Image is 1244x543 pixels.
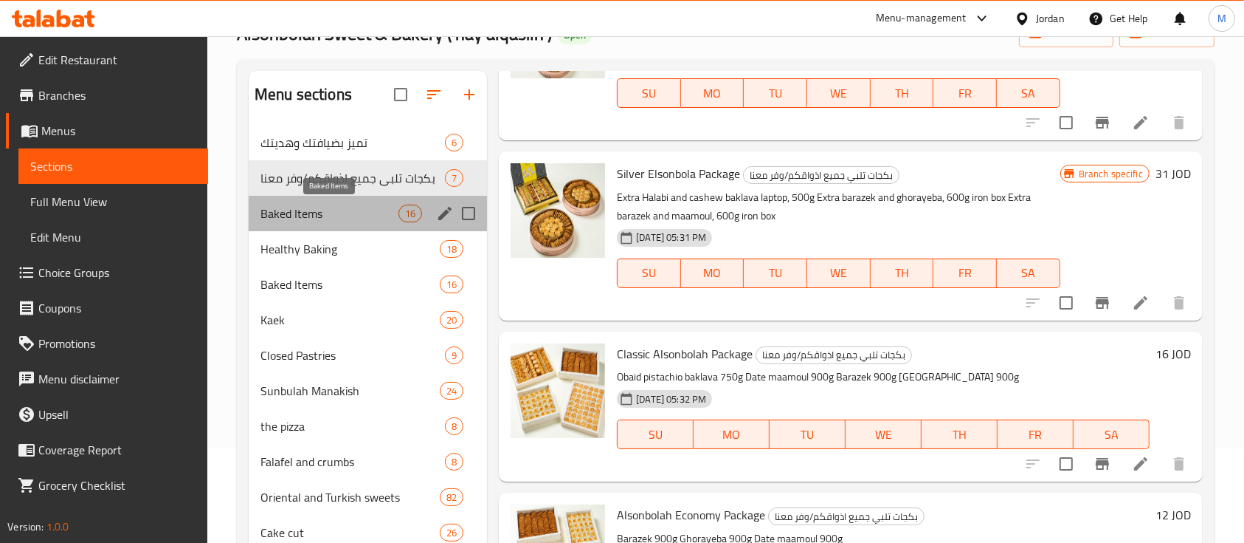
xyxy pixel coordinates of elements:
span: Branches [38,86,196,104]
span: Silver Elsonbola Package [617,163,740,185]
div: Jordan [1036,10,1065,27]
span: MO [687,262,739,284]
div: تميز بضيافتك وهديتك6 [249,125,487,160]
span: بكجات تلبي جميع اذواقكم/وفر معنا [260,169,445,187]
div: Closed Pastries9 [249,338,487,373]
button: TU [744,78,807,108]
a: Edit menu item [1132,455,1150,473]
a: Edit Menu [18,219,208,255]
span: SU [623,424,688,445]
span: Select to update [1051,448,1082,479]
span: the pizza [260,417,445,435]
span: Coupons [38,299,196,317]
span: Falafel and crumbs [260,453,445,471]
button: Branch-specific-item [1085,446,1120,482]
span: 20 [440,313,463,327]
span: 6 [446,136,463,150]
span: Full Menu View [30,193,196,211]
button: delete [1161,446,1197,482]
span: [DATE] 05:32 PM [630,392,712,406]
button: WE [807,78,871,108]
div: Baked Items16 [249,267,487,302]
button: WE [846,420,922,449]
span: Grocery Checklist [38,477,196,494]
h6: 16 JOD [1155,344,1191,364]
span: Menu disclaimer [38,370,196,388]
span: 82 [440,491,463,505]
span: MO [699,424,764,445]
span: TH [927,424,992,445]
div: the pizza8 [249,409,487,444]
a: Coverage Report [6,432,208,468]
span: Choice Groups [38,264,196,281]
button: TU [770,420,846,449]
p: Extra Halabi and cashew baklava laptop, 500g Extra barazek and ghorayeba, 600g iron box Extra bar... [617,188,1060,225]
span: 18 [440,242,463,256]
span: Baked Items [260,276,440,293]
button: Branch-specific-item [1085,105,1120,140]
button: SA [997,78,1060,108]
span: WE [851,424,916,445]
div: items [440,488,463,506]
span: MO [687,83,739,104]
button: SA [997,259,1060,288]
a: Coupons [6,290,208,326]
span: Upsell [38,406,196,423]
button: SU [617,420,694,449]
p: Obaid pistachio baklava 750g Date maamoul 900g Barazek 900g [GEOGRAPHIC_DATA] 900g [617,368,1150,386]
span: Menus [41,122,196,140]
div: Menu-management [876,10,967,27]
span: TH [877,83,928,104]
span: Kaek [260,311,440,329]
div: Sunbulah Manakish24 [249,373,487,409]
div: items [440,311,463,329]
div: Oriental and Turkish sweets82 [249,479,487,515]
a: Sections [18,148,208,184]
span: 7 [446,171,463,185]
span: Closed Pastries [260,346,445,364]
button: MO [681,259,744,288]
span: 26 [440,526,463,540]
div: items [440,240,463,258]
span: SA [1003,83,1054,104]
img: Classic Alsonbolah Package [511,344,605,438]
div: Healthy Baking18 [249,231,487,267]
span: Cake cut [260,524,440,542]
span: FR [939,262,991,284]
button: TH [871,78,934,108]
span: Edit Restaurant [38,51,196,69]
button: FR [998,420,1074,449]
a: Full Menu View [18,184,208,219]
span: 16 [399,207,421,221]
span: 1.0.0 [46,517,69,536]
div: Falafel and crumbs8 [249,444,487,479]
span: Branch specific [1073,167,1149,181]
span: Oriental and Turkish sweets [260,488,440,506]
span: Healthy Baking [260,240,440,258]
div: items [445,346,463,364]
span: TH [877,262,928,284]
h6: 31 JOD [1155,163,1191,184]
span: 8 [446,420,463,434]
span: Edit Menu [30,228,196,246]
img: Silver Elsonbola Package [511,163,605,258]
span: 9 [446,349,463,363]
h2: Menu sections [255,83,352,106]
span: بكجات تلبي جميع اذواقكم/وفر معنا [744,167,899,184]
span: FR [939,83,991,104]
div: items [445,169,463,187]
span: SA [1003,262,1054,284]
button: TU [744,259,807,288]
h6: 12 JOD [1155,505,1191,525]
span: TU [750,83,801,104]
button: MO [694,420,770,449]
span: Classic Alsonbolah Package [617,343,753,365]
a: Menu disclaimer [6,361,208,397]
div: بكجات تلبي جميع اذواقكم/وفر معنا [743,166,899,184]
span: FR [1003,424,1068,445]
span: 24 [440,384,463,398]
span: بكجات تلبي جميع اذواقكم/وفر معنا [769,508,924,525]
span: 16 [440,278,463,292]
